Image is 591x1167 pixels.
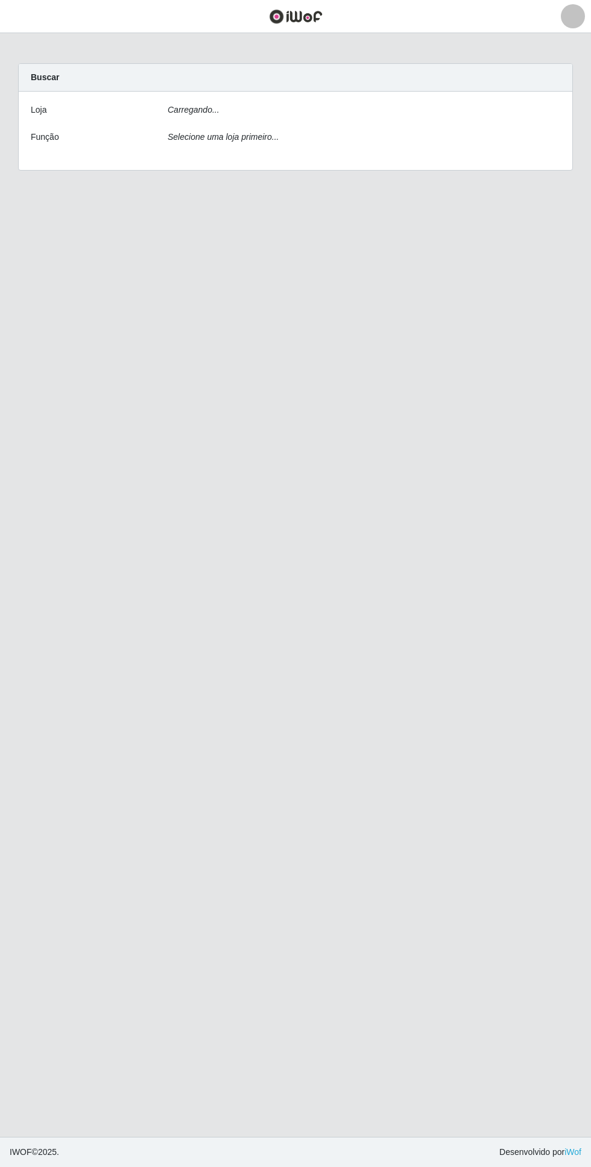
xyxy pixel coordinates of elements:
label: Loja [31,104,46,116]
span: Desenvolvido por [499,1146,581,1159]
i: Carregando... [168,105,220,115]
img: CoreUI Logo [269,9,323,24]
span: © 2025 . [10,1146,59,1159]
span: IWOF [10,1147,32,1157]
strong: Buscar [31,72,59,82]
label: Função [31,131,59,143]
a: iWof [564,1147,581,1157]
i: Selecione uma loja primeiro... [168,132,279,142]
